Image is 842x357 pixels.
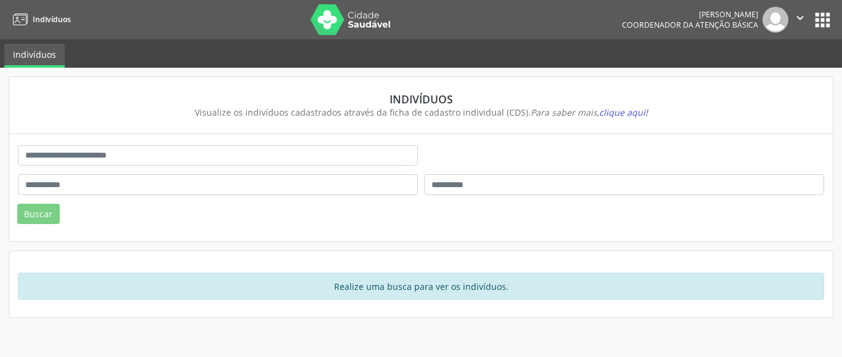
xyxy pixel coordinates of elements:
[599,106,648,118] span: clique aqui!
[4,44,65,68] a: Indivíduos
[793,11,807,25] i: 
[531,106,648,118] i: Para saber mais,
[788,7,812,33] button: 
[27,106,815,119] div: Visualize os indivíduos cadastrados através da ficha de cadastro individual (CDS).
[17,204,60,225] button: Buscar
[622,20,758,30] span: Coordenador da Atenção Básica
[762,7,788,33] img: img
[27,92,815,106] div: Indivíduos
[622,9,758,20] div: [PERSON_NAME]
[18,273,824,300] div: Realize uma busca para ver os indivíduos.
[9,9,71,30] a: Indivíduos
[33,14,71,25] span: Indivíduos
[812,9,833,31] button: apps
